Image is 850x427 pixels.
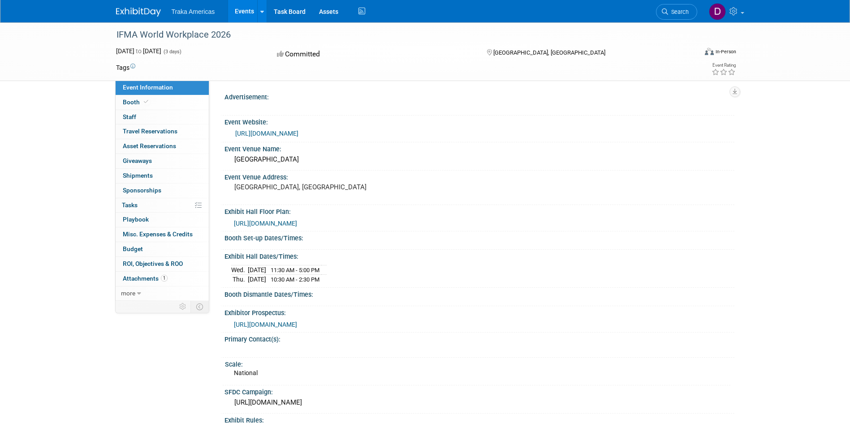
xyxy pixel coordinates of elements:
[121,290,135,297] span: more
[123,245,143,252] span: Budget
[224,171,734,182] div: Event Venue Address:
[234,321,297,328] a: [URL][DOMAIN_NAME]
[123,231,193,238] span: Misc. Expenses & Credits
[116,95,209,110] a: Booth
[274,47,472,62] div: Committed
[116,169,209,183] a: Shipments
[116,184,209,198] a: Sponsorships
[234,369,258,376] span: National
[116,213,209,227] a: Playbook
[113,27,684,43] div: IFMA World Workplace 2026
[116,227,209,242] a: Misc. Expenses & Credits
[234,183,427,191] pre: [GEOGRAPHIC_DATA], [GEOGRAPHIC_DATA]
[116,63,135,72] td: Tags
[712,63,736,68] div: Event Rating
[271,267,319,273] span: 11:30 AM - 5:00 PM
[123,98,150,106] span: Booth
[705,48,714,55] img: Format-Inperson.png
[123,172,153,179] span: Shipments
[116,81,209,95] a: Event Information
[644,47,737,60] div: Event Format
[116,198,209,213] a: Tasks
[116,110,209,124] a: Staff
[271,276,319,283] span: 10:30 AM - 2:30 PM
[172,8,215,15] span: Traka Americas
[224,205,734,216] div: Exhibit Hall Floor Plan:
[224,250,734,261] div: Exhibit Hall Dates/Times:
[175,301,191,312] td: Personalize Event Tab Strip
[116,124,209,139] a: Travel Reservations
[248,265,266,275] td: [DATE]
[493,49,605,56] span: [GEOGRAPHIC_DATA], [GEOGRAPHIC_DATA]
[116,47,161,55] span: [DATE] [DATE]
[116,8,161,17] img: ExhibitDay
[116,139,209,154] a: Asset Reservations
[123,113,136,120] span: Staff
[231,153,728,167] div: [GEOGRAPHIC_DATA]
[134,47,143,55] span: to
[231,265,248,275] td: Wed.
[123,216,149,223] span: Playbook
[224,231,734,243] div: Booth Set-up Dates/Times:
[709,3,726,20] img: Dorothy Pecoraro
[224,115,734,127] div: Event Website:
[123,142,176,149] span: Asset Reservations
[224,90,734,102] div: Advertisement:
[123,128,177,135] span: Travel Reservations
[123,84,173,91] span: Event Information
[161,275,168,282] span: 1
[116,272,209,286] a: Attachments1
[235,130,298,137] a: [URL][DOMAIN_NAME]
[163,49,181,55] span: (3 days)
[144,99,148,104] i: Booth reservation complete
[190,301,209,312] td: Toggle Event Tabs
[123,260,183,267] span: ROI, Objectives & ROO
[224,142,734,154] div: Event Venue Name:
[715,48,736,55] div: In-Person
[224,414,734,425] div: Exhibit Rules:
[234,220,297,227] a: [URL][DOMAIN_NAME]
[224,306,734,317] div: Exhibitor Prospectus:
[122,201,138,209] span: Tasks
[231,396,728,410] div: [URL][DOMAIN_NAME]
[656,4,697,20] a: Search
[231,275,248,284] td: Thu.
[225,358,730,369] div: Scale:
[123,275,168,282] span: Attachments
[116,286,209,301] a: more
[116,257,209,271] a: ROI, Objectives & ROO
[116,154,209,168] a: Giveaways
[116,242,209,256] a: Budget
[224,288,734,299] div: Booth Dismantle Dates/Times:
[668,9,689,15] span: Search
[224,385,734,397] div: SFDC Campaign:
[123,157,152,164] span: Giveaways
[248,275,266,284] td: [DATE]
[224,333,734,344] div: Primary Contact(s):
[123,187,161,194] span: Sponsorships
